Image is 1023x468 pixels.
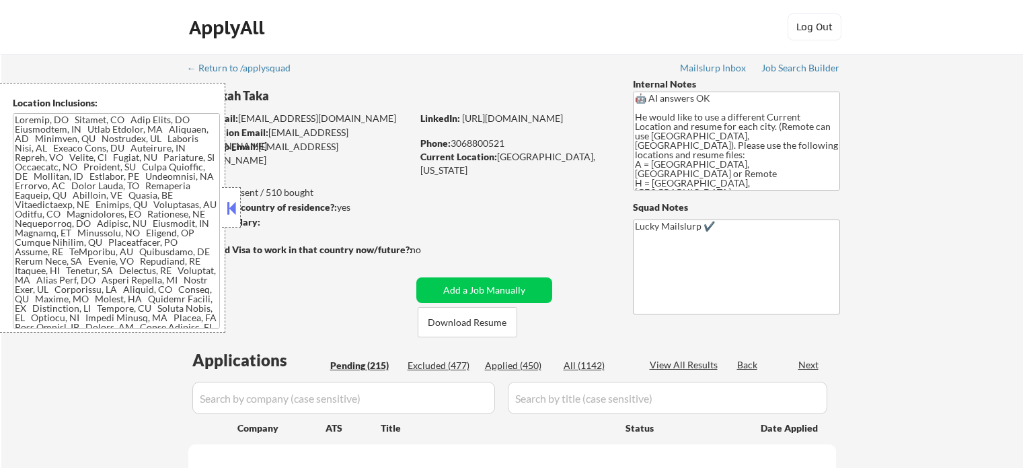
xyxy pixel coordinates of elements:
[410,243,449,257] div: no
[408,359,475,372] div: Excluded (477)
[737,358,759,372] div: Back
[420,151,497,162] strong: Current Location:
[680,63,747,73] div: Mailslurp Inbox
[188,244,412,255] strong: Will need Visa to work in that country now/future?:
[188,140,412,166] div: [EMAIL_ADDRESS][DOMAIN_NAME]
[326,422,381,435] div: ATS
[192,352,326,368] div: Applications
[188,201,408,214] div: yes
[330,359,397,372] div: Pending (215)
[420,137,451,149] strong: Phone:
[680,63,747,76] a: Mailslurp Inbox
[761,422,820,435] div: Date Applied
[564,359,631,372] div: All (1142)
[788,13,841,40] button: Log Out
[188,88,465,104] div: Kwankah Taka
[381,422,613,435] div: Title
[633,77,840,91] div: Internal Notes
[462,112,563,124] a: [URL][DOMAIN_NAME]
[237,422,326,435] div: Company
[626,415,741,440] div: Status
[761,63,840,76] a: Job Search Builder
[187,63,303,76] a: ← Return to /applysquad
[761,63,840,73] div: Job Search Builder
[188,201,337,213] strong: Can work in country of residence?:
[650,358,722,372] div: View All Results
[187,63,303,73] div: ← Return to /applysquad
[633,201,840,214] div: Squad Notes
[420,112,460,124] strong: LinkedIn:
[485,359,552,372] div: Applied (450)
[13,96,220,110] div: Location Inclusions:
[420,150,611,176] div: [GEOGRAPHIC_DATA], [US_STATE]
[189,112,412,125] div: [EMAIL_ADDRESS][DOMAIN_NAME]
[189,16,268,39] div: ApplyAll
[508,382,827,414] input: Search by title (case sensitive)
[798,358,820,372] div: Next
[416,277,552,303] button: Add a Job Manually
[420,137,611,150] div: 3068800521
[188,186,412,199] div: 450 sent / 510 bought
[418,307,517,337] button: Download Resume
[189,126,412,152] div: [EMAIL_ADDRESS][DOMAIN_NAME]
[192,382,495,414] input: Search by company (case sensitive)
